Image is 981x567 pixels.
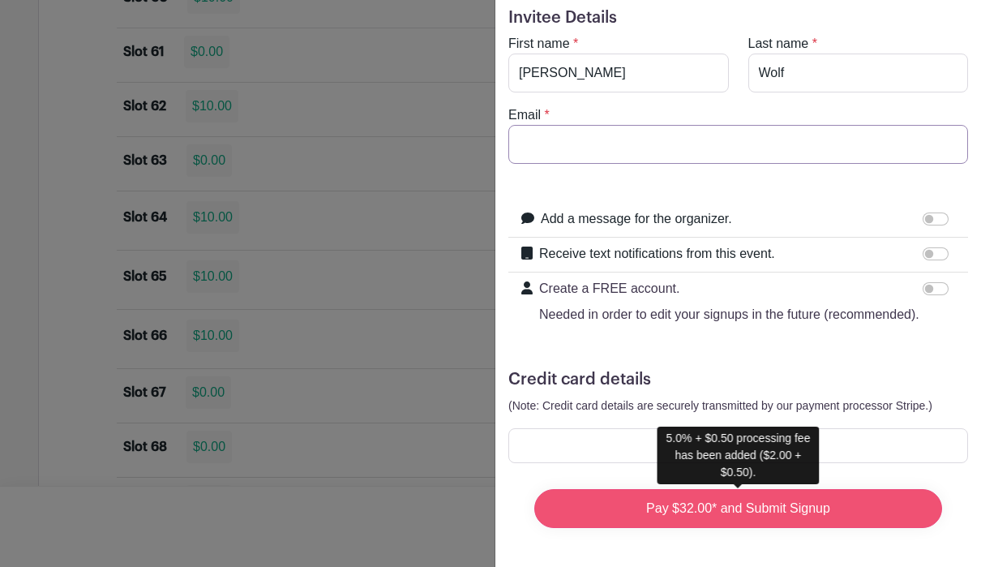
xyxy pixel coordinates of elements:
[508,399,932,412] small: (Note: Credit card details are securely transmitted by our payment processor Stripe.)
[519,438,957,453] iframe: Secure card payment input frame
[534,489,942,528] input: Pay $32.00* and Submit Signup
[508,370,968,389] h5: Credit card details
[658,427,820,484] div: 5.0% + $0.50 processing fee has been added ($2.00 + $0.50).
[541,209,732,229] label: Add a message for the organizer.
[539,305,919,324] p: Needed in order to edit your signups in the future (recommended).
[508,8,968,28] h5: Invitee Details
[508,34,570,54] label: First name
[508,105,541,125] label: Email
[539,279,919,299] p: Create a FREE account.
[748,34,809,54] label: Last name
[539,244,775,264] label: Receive text notifications from this event.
